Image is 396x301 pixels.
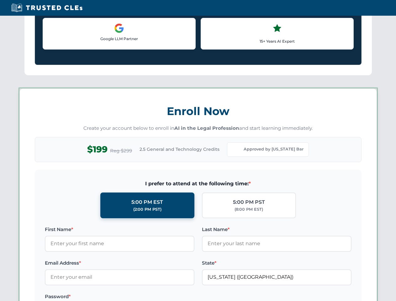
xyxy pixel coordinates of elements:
[35,101,362,121] h3: Enroll Now
[45,269,194,285] input: Enter your email
[244,146,304,152] span: Approved by [US_STATE] Bar
[45,259,194,267] label: Email Address
[9,3,84,13] img: Trusted CLEs
[45,226,194,233] label: First Name
[45,293,194,300] label: Password
[202,259,351,267] label: State
[87,142,108,156] span: $199
[233,198,265,206] div: 5:00 PM PST
[110,147,132,155] span: Reg $299
[202,226,351,233] label: Last Name
[202,269,351,285] input: Florida (FL)
[232,145,241,154] img: Florida Bar
[45,180,351,188] span: I prefer to attend at the following time:
[35,125,362,132] p: Create your account below to enroll in and start learning immediately.
[114,23,124,33] img: Google
[174,125,239,131] strong: AI in the Legal Profession
[140,146,219,153] span: 2.5 General and Technology Credits
[45,236,194,251] input: Enter your first name
[235,206,263,213] div: (8:00 PM EST)
[206,38,348,44] p: 15+ Years AI Expert
[48,36,190,42] p: Google LLM Partner
[131,198,163,206] div: 5:00 PM EST
[133,206,161,213] div: (2:00 PM PST)
[202,236,351,251] input: Enter your last name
